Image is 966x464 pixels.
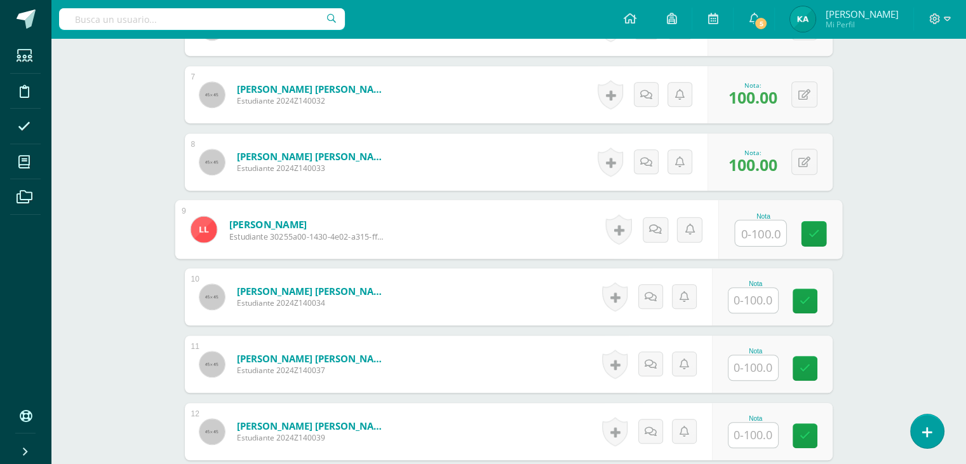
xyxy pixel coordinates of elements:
img: 45x45 [199,149,225,175]
img: 45x45 [199,284,225,310]
div: Nota: [728,148,777,157]
input: 0-100.0 [728,288,778,313]
span: Estudiante 2024Z140032 [237,95,389,106]
div: Nota [728,280,784,287]
a: [PERSON_NAME] [PERSON_NAME] [237,83,389,95]
img: 45x45 [199,82,225,107]
input: 0-100.0 [728,355,778,380]
a: [PERSON_NAME] [PERSON_NAME] [237,352,389,365]
span: 100.00 [728,86,777,108]
span: 100.00 [728,154,777,175]
span: [PERSON_NAME] [825,8,898,20]
span: Estudiante 30255a00-1430-4e02-a315-ff58bce757c7 [229,231,386,242]
div: Nota [728,348,784,355]
input: 0-100.0 [728,423,778,447]
div: Nota [734,212,792,219]
a: [PERSON_NAME] [PERSON_NAME] [237,420,389,432]
span: Mi Perfil [825,19,898,30]
a: [PERSON_NAME] [PERSON_NAME] [237,150,389,163]
a: [PERSON_NAME] [PERSON_NAME] [237,285,389,297]
span: Estudiante 2024Z140039 [237,432,389,443]
span: Estudiante 2024Z140037 [237,365,389,376]
div: Nota [728,415,784,422]
span: Estudiante 2024Z140034 [237,297,389,308]
img: 45x45 [199,419,225,444]
a: [PERSON_NAME] [229,217,386,231]
img: 7debb6e8e03061fa24d744dbac4239eb.png [790,6,815,32]
input: 0-100.0 [735,221,786,246]
img: c4752abbc3876a186b5c4ed768ff37ab.png [191,216,217,242]
input: Busca un usuario... [59,8,345,30]
img: 45x45 [199,351,225,377]
span: Estudiante 2024Z140033 [237,163,389,174]
span: 5 [754,17,768,31]
div: Nota: [728,81,777,90]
